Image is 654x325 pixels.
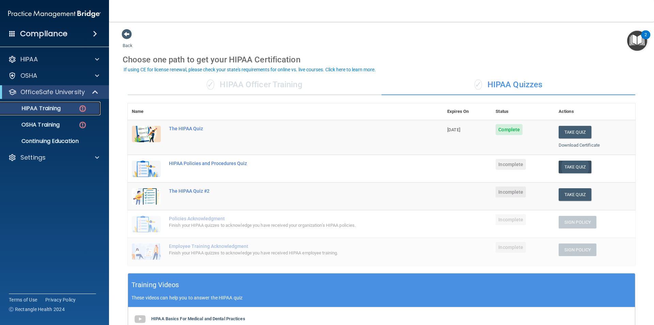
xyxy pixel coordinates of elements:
[8,7,101,21] img: PMB logo
[559,143,600,148] a: Download Certificate
[131,295,632,300] p: These videos can help you to answer the HIPAA quiz
[559,243,596,256] button: Sign Policy
[123,35,133,48] a: Back
[559,216,596,228] button: Sign Policy
[4,121,60,128] p: OSHA Training
[627,31,647,51] button: Open Resource Center, 2 new notifications
[496,159,526,170] span: Incomplete
[559,188,591,201] button: Take Quiz
[4,105,61,112] p: HIPAA Training
[128,103,165,120] th: Name
[496,124,523,135] span: Complete
[169,249,409,257] div: Finish your HIPAA quizzes to acknowledge you have received HIPAA employee training.
[78,104,87,113] img: danger-circle.6113f641.png
[9,306,65,313] span: Ⓒ Rectangle Health 2024
[8,72,99,80] a: OSHA
[20,153,46,162] p: Settings
[20,55,38,63] p: HIPAA
[492,103,555,120] th: Status
[169,221,409,230] div: Finish your HIPAA quizzes to acknowledge you have received your organization’s HIPAA policies.
[555,103,635,120] th: Actions
[644,35,647,44] div: 2
[45,296,76,303] a: Privacy Policy
[443,103,492,120] th: Expires On
[8,55,99,63] a: HIPAA
[123,50,640,70] div: Choose one path to get your HIPAA Certification
[78,121,87,129] img: danger-circle.6113f641.png
[20,88,85,96] p: OfficeSafe University
[474,79,482,90] span: ✓
[559,126,591,138] button: Take Quiz
[496,187,526,197] span: Incomplete
[8,153,99,162] a: Settings
[496,242,526,253] span: Incomplete
[496,214,526,225] span: Incomplete
[131,279,179,291] h5: Training Videos
[9,296,37,303] a: Terms of Use
[207,79,214,90] span: ✓
[128,75,381,95] div: HIPAA Officer Training
[169,161,409,166] div: HIPAA Policies and Procedures Quiz
[169,243,409,249] div: Employee Training Acknowledgment
[151,316,245,321] b: HIPAA Basics For Medical and Dental Practices
[124,67,376,72] div: If using CE for license renewal, please check your state's requirements for online vs. live cours...
[447,127,460,132] span: [DATE]
[20,72,37,80] p: OSHA
[559,161,591,173] button: Take Quiz
[169,126,409,131] div: The HIPAA Quiz
[8,88,99,96] a: OfficeSafe University
[620,278,646,304] iframe: Drift Widget Chat Controller
[381,75,635,95] div: HIPAA Quizzes
[169,188,409,194] div: The HIPAA Quiz #2
[123,66,377,73] button: If using CE for license renewal, please check your state's requirements for online vs. live cours...
[4,138,97,145] p: Continuing Education
[20,29,67,39] h4: Compliance
[169,216,409,221] div: Policies Acknowledgment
